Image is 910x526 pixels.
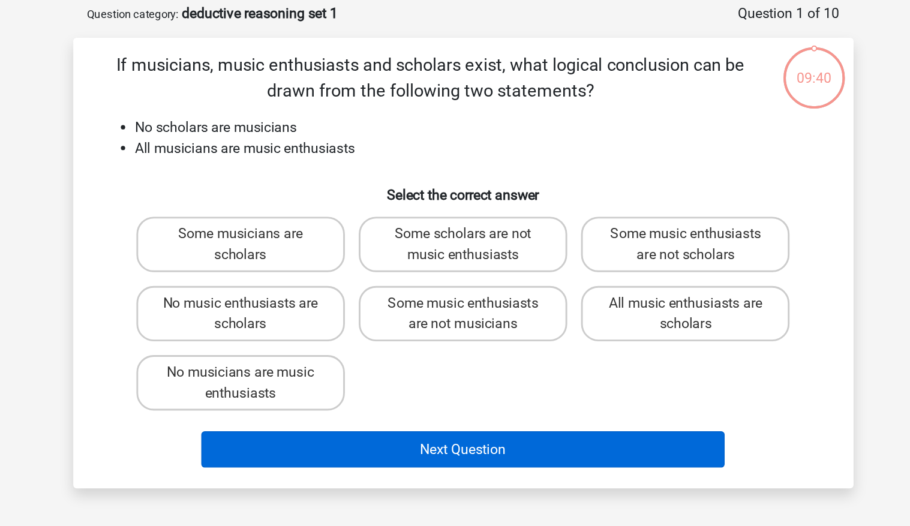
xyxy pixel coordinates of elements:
[383,256,527,294] label: Some music enthusiasts are not musicians
[204,94,662,130] p: If musicians, music enthusiasts and scholars exist, what logical conclusion can be drawn from the...
[228,139,707,154] li: No scholars are musicians
[229,208,373,247] label: Some musicians are scholars
[274,357,636,382] button: Next Question
[646,60,716,74] div: Question 1 of 10
[38,459,123,487] img: Assessly logo
[228,154,707,168] li: All musicians are music enthusiasts
[537,256,681,294] label: All music enthusiasts are scholars
[603,15,637,26] a: Register
[229,256,373,294] label: No music enthusiasts are scholars
[260,61,368,73] strong: deductive reasoning set 1
[229,304,373,342] label: No musicians are music enthusiasts
[383,208,527,247] label: Some scholars are not music enthusiasts
[537,208,681,247] label: Some music enthusiasts are not scholars
[38,501,872,516] h5: Assessments
[189,10,274,38] img: Assessly
[194,63,258,72] small: Question category:
[676,89,721,119] div: 09:40
[204,178,707,199] h6: Select the correct answer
